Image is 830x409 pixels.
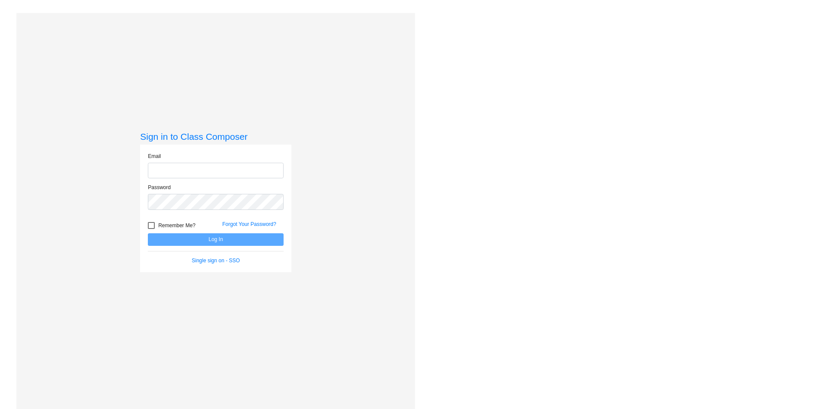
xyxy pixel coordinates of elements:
a: Single sign on - SSO [192,258,240,264]
h3: Sign in to Class Composer [140,131,291,142]
label: Email [148,152,161,160]
a: Forgot Your Password? [222,221,276,227]
span: Remember Me? [158,220,195,231]
label: Password [148,184,171,191]
button: Log In [148,233,284,246]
